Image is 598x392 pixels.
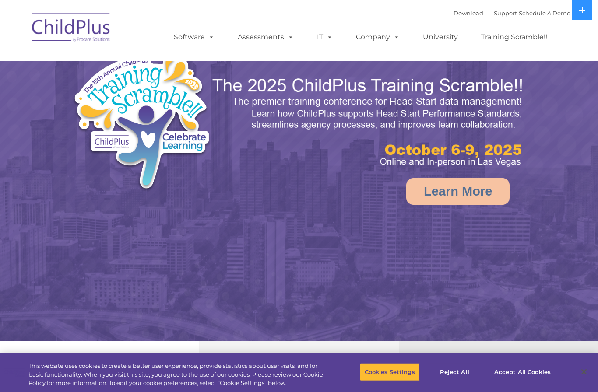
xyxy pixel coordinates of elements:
[574,362,594,381] button: Close
[406,178,510,205] a: Learn More
[454,10,483,17] a: Download
[28,7,115,51] img: ChildPlus by Procare Solutions
[347,28,408,46] a: Company
[427,363,482,381] button: Reject All
[489,363,556,381] button: Accept All Cookies
[414,28,467,46] a: University
[308,28,341,46] a: IT
[454,10,570,17] font: |
[360,363,420,381] button: Cookies Settings
[28,362,329,388] div: This website uses cookies to create a better user experience, provide statistics about user visit...
[519,10,570,17] a: Schedule A Demo
[472,28,556,46] a: Training Scramble!!
[165,28,223,46] a: Software
[494,10,517,17] a: Support
[229,28,303,46] a: Assessments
